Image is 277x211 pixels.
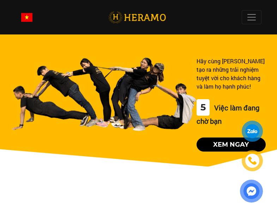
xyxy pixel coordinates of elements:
a: phone-icon [243,151,262,170]
img: vn-flag.png [21,13,32,22]
div: 5 [197,99,210,116]
div: Hãy cùng [PERSON_NAME] tạo ra những trải nghiệm tuyệt vời cho khách hàng và làm họ hạnh phúc! [197,57,266,91]
img: phone-icon [248,157,257,165]
button: Xem ngay [197,138,266,152]
img: banner [11,57,197,131]
img: logo [108,10,166,25]
span: Việc làm đang chờ bạn [197,103,259,126]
